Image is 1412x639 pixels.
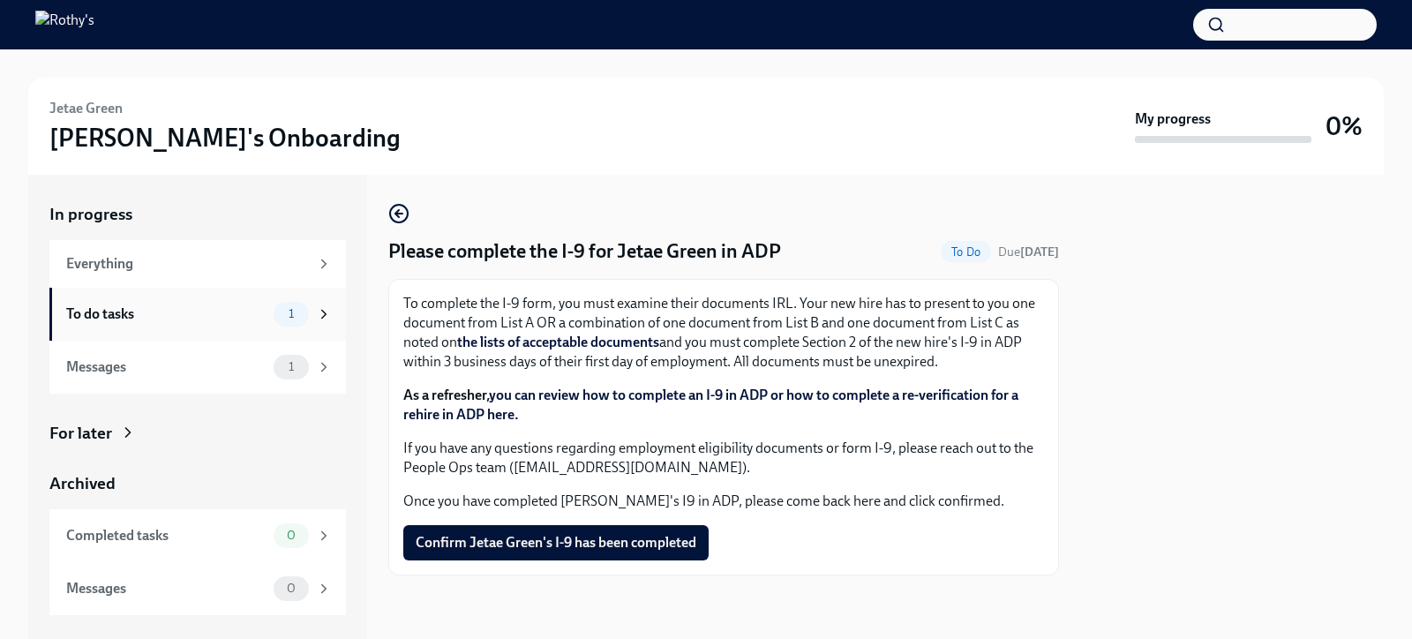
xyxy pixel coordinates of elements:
[416,534,696,552] span: Confirm Jetae Green's I-9 has been completed
[35,11,94,39] img: Rothy's
[403,439,1044,477] p: If you have any questions regarding employment eligibility documents or form I-9, please reach ou...
[49,288,346,341] a: To do tasks1
[403,387,1018,423] a: you can review how to complete an I-9 in ADP or how to complete a re-verification for a rehire in...
[49,240,346,288] a: Everything
[49,422,112,445] div: For later
[941,245,991,259] span: To Do
[276,529,306,542] span: 0
[49,509,346,562] a: Completed tasks0
[276,582,306,595] span: 0
[49,472,346,495] a: Archived
[278,360,304,373] span: 1
[403,525,709,560] button: Confirm Jetae Green's I-9 has been completed
[49,122,401,154] h3: [PERSON_NAME]'s Onboarding
[66,304,267,324] div: To do tasks
[278,307,304,320] span: 1
[998,244,1059,259] span: Due
[49,203,346,226] a: In progress
[49,99,123,118] h6: Jetae Green
[1326,110,1363,142] h3: 0%
[49,422,346,445] a: For later
[66,254,309,274] div: Everything
[403,387,1018,423] strong: As a refresher,
[66,526,267,545] div: Completed tasks
[388,238,781,265] h4: Please complete the I-9 for Jetae Green in ADP
[66,357,267,377] div: Messages
[457,334,659,350] a: the lists of acceptable documents
[998,244,1059,260] span: September 25th, 2025 12:00
[49,341,346,394] a: Messages1
[49,562,346,615] a: Messages0
[403,492,1044,511] p: Once you have completed [PERSON_NAME]'s I9 in ADP, please come back here and click confirmed.
[1135,109,1211,129] strong: My progress
[1020,244,1059,259] strong: [DATE]
[66,579,267,598] div: Messages
[403,294,1044,372] p: To complete the I-9 form, you must examine their documents IRL. Your new hire has to present to y...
